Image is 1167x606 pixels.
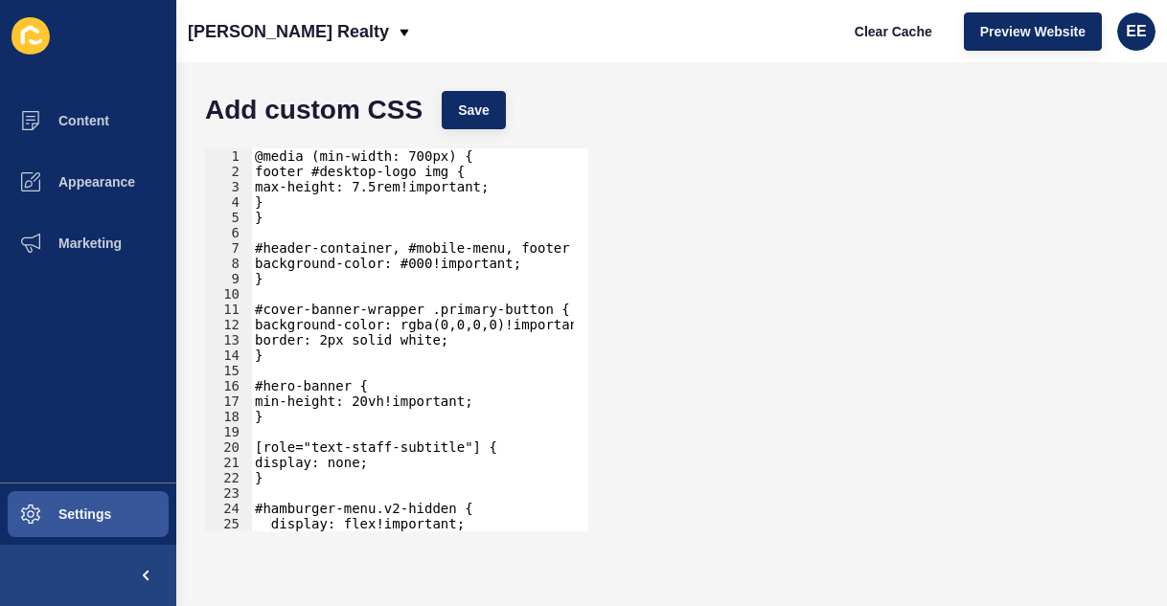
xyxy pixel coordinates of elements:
[205,424,252,439] div: 19
[205,286,252,302] div: 10
[205,225,252,240] div: 6
[442,91,506,129] button: Save
[205,363,252,378] div: 15
[205,409,252,424] div: 18
[838,12,949,51] button: Clear Cache
[205,164,252,179] div: 2
[205,179,252,194] div: 3
[205,501,252,516] div: 24
[205,378,252,393] div: 16
[205,516,252,531] div: 25
[205,317,252,332] div: 12
[205,101,423,120] h1: Add custom CSS
[458,101,490,120] span: Save
[205,194,252,210] div: 4
[205,439,252,455] div: 20
[205,240,252,256] div: 7
[188,8,389,56] p: [PERSON_NAME] Realty
[205,332,252,348] div: 13
[205,470,252,485] div: 22
[964,12,1102,51] button: Preview Website
[205,148,252,164] div: 1
[205,485,252,501] div: 23
[205,455,252,470] div: 21
[205,256,252,271] div: 8
[205,393,252,409] div: 17
[205,348,252,363] div: 14
[1126,22,1146,41] span: EE
[205,302,252,317] div: 11
[205,210,252,225] div: 5
[980,22,1086,41] span: Preview Website
[205,271,252,286] div: 9
[855,22,932,41] span: Clear Cache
